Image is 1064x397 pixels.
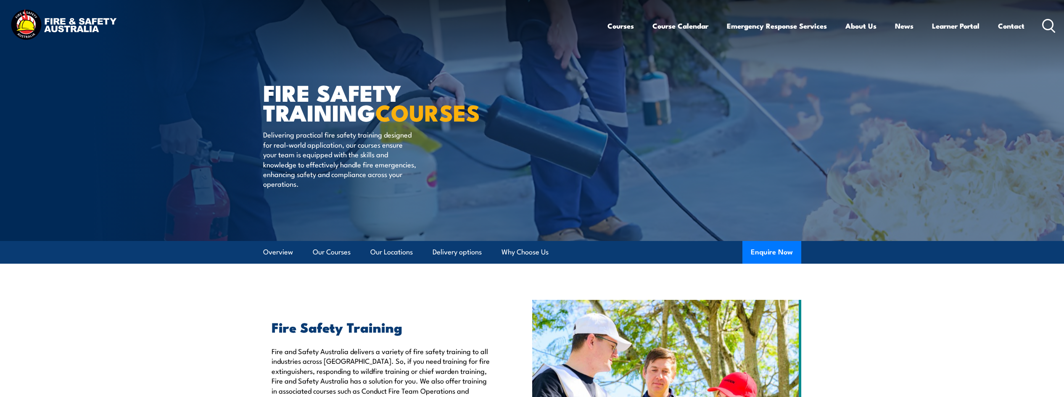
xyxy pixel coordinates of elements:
[895,15,914,37] a: News
[652,15,708,37] a: Course Calendar
[263,130,417,188] p: Delivering practical fire safety training designed for real-world application, our courses ensure...
[313,241,351,263] a: Our Courses
[727,15,827,37] a: Emergency Response Services
[932,15,980,37] a: Learner Portal
[998,15,1024,37] a: Contact
[502,241,549,263] a: Why Choose Us
[375,94,480,129] strong: COURSES
[742,241,801,264] button: Enquire Now
[433,241,482,263] a: Delivery options
[370,241,413,263] a: Our Locations
[272,321,494,333] h2: Fire Safety Training
[263,82,471,122] h1: FIRE SAFETY TRAINING
[263,241,293,263] a: Overview
[607,15,634,37] a: Courses
[845,15,877,37] a: About Us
